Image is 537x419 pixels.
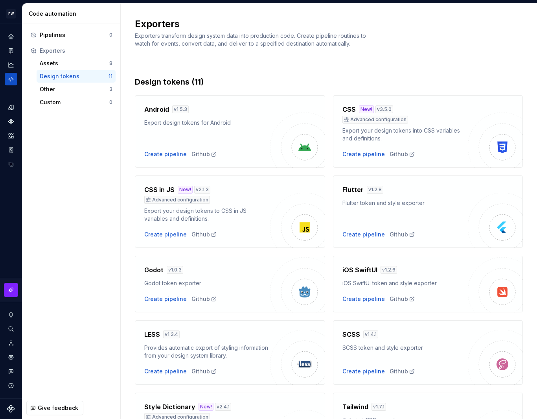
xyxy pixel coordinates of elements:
a: Documentation [5,44,17,57]
a: Components [5,115,17,128]
div: Code automation [29,10,117,18]
div: Pipelines [40,31,109,39]
div: v 1.2.6 [381,266,397,274]
div: 0 [109,99,112,105]
span: Give feedback [38,404,78,412]
button: Create pipeline [342,295,385,303]
button: PW [2,5,20,22]
div: Export your design tokens into CSS variables and definitions. [342,127,468,142]
button: Custom0 [37,96,116,109]
h4: Tailwind [342,402,368,412]
button: Design tokens11 [37,70,116,83]
div: Advanced configuration [342,116,408,124]
div: 11 [109,73,112,79]
div: Design tokens [40,72,109,80]
a: Invite team [5,337,17,349]
div: Assets [40,59,109,67]
a: Github [390,367,415,375]
div: 0 [109,32,112,38]
a: Github [191,231,217,238]
a: Other3 [37,83,116,96]
div: v 3.5.0 [375,105,393,113]
a: Data sources [5,158,17,170]
button: Create pipeline [342,150,385,158]
div: 8 [109,60,112,66]
div: Contact support [5,365,17,378]
div: v 1.7.1 [371,403,386,411]
button: Give feedback [26,401,83,415]
a: Github [191,295,217,303]
a: Github [390,231,415,238]
h4: Godot [144,265,164,275]
div: v 2.1.3 [194,186,210,194]
h4: Android [144,105,169,114]
h4: LESS [144,330,160,339]
div: Other [40,85,109,93]
h2: Exporters [135,18,513,30]
div: iOS SwiftUI token and style exporter [342,279,468,287]
a: Design tokens [5,101,17,114]
h4: SCSS [342,330,360,339]
button: Create pipeline [144,367,187,375]
button: Create pipeline [144,150,187,158]
div: SCSS token and style exporter [342,344,468,352]
div: Exporters [40,47,112,55]
a: Settings [5,351,17,364]
button: Create pipeline [342,231,385,238]
div: New! [359,105,374,113]
div: Export your design tokens to CSS in JS variables and definitions. [144,207,270,223]
h4: Flutter [342,185,364,194]
button: Assets8 [37,57,116,70]
button: Create pipeline [342,367,385,375]
button: Search ⌘K [5,323,17,335]
a: Github [390,295,415,303]
a: Home [5,30,17,43]
span: Exporters transform design system data into production code. Create pipeline routines to watch fo... [135,32,368,47]
div: v 1.5.3 [172,105,189,113]
h4: CSS [342,105,356,114]
button: Notifications [5,308,17,321]
a: Assets [5,129,17,142]
div: Design tokens (11) [135,76,523,87]
div: Advanced configuration [144,196,210,204]
a: Github [390,150,415,158]
div: v 2.4.1 [215,403,231,411]
a: Github [191,367,217,375]
div: PW [6,9,16,18]
svg: Supernova Logo [7,405,15,413]
button: Pipelines0 [27,29,116,41]
button: Create pipeline [144,295,187,303]
a: Code automation [5,73,17,85]
a: Storybook stories [5,144,17,156]
div: v 1.3.4 [163,330,180,338]
div: Analytics [5,59,17,71]
h4: Style Dictionary [144,402,195,412]
div: v 1.0.3 [167,266,183,274]
div: Export design tokens for Android [144,119,270,127]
